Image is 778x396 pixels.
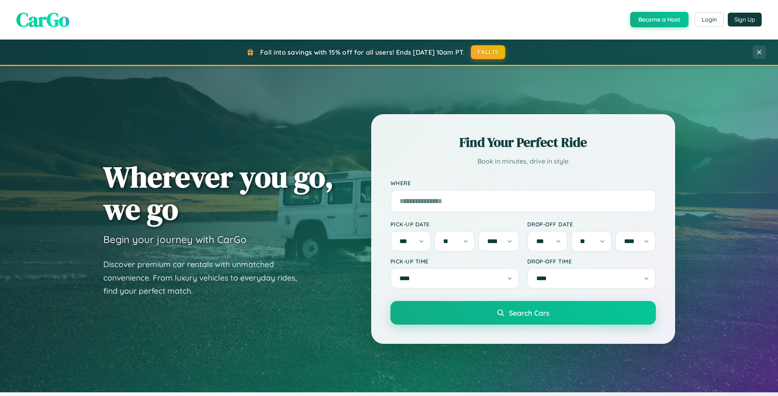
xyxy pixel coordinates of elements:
[390,301,656,325] button: Search Cars
[103,161,334,225] h1: Wherever you go, we go
[527,258,656,265] label: Drop-off Time
[695,12,724,27] button: Login
[630,12,689,27] button: Become a Host
[16,6,69,33] span: CarGo
[390,221,519,228] label: Pick-up Date
[509,308,549,317] span: Search Cars
[728,13,762,27] button: Sign Up
[260,48,465,56] span: Fall into savings with 15% off for all users! Ends [DATE] 10am PT.
[390,133,656,151] h2: Find Your Perfect Ride
[103,233,247,246] h3: Begin your journey with CarGo
[103,258,308,298] p: Discover premium car rentals with unmatched convenience. From luxury vehicles to everyday rides, ...
[527,221,656,228] label: Drop-off Date
[390,258,519,265] label: Pick-up Time
[390,155,656,167] p: Book in minutes, drive in style
[471,45,505,59] button: FALL15
[390,179,656,186] label: Where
